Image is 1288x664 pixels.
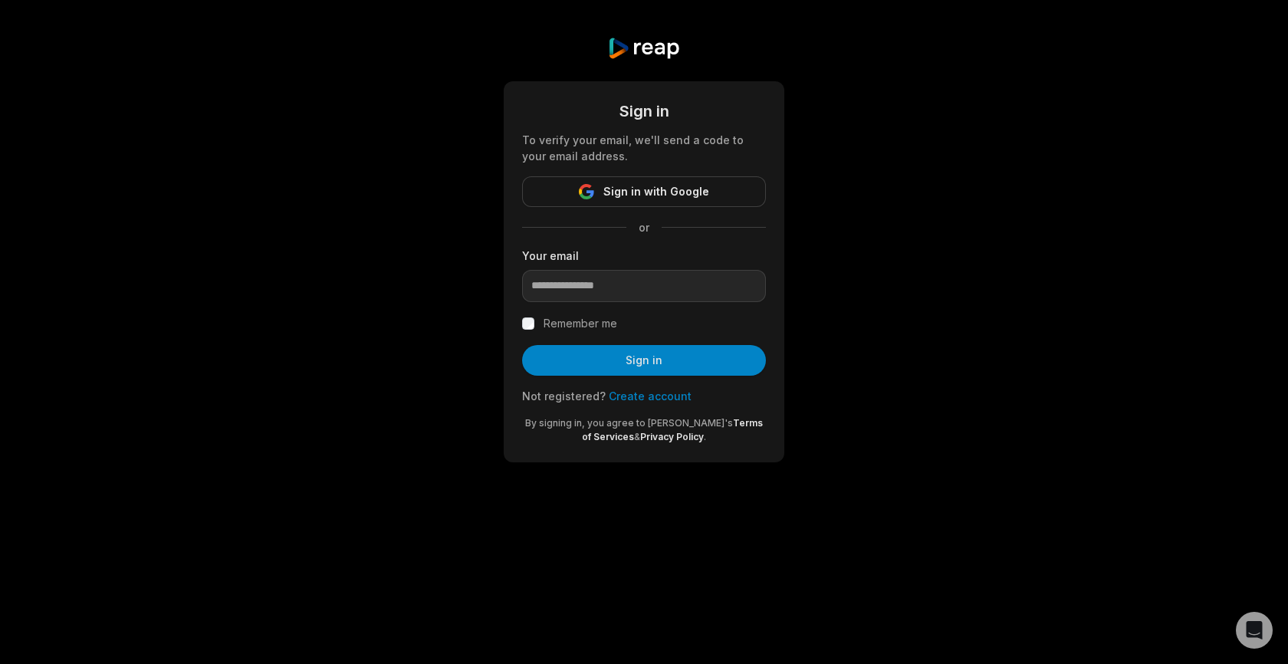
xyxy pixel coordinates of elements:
[522,345,766,376] button: Sign in
[640,431,704,442] a: Privacy Policy
[607,37,680,60] img: reap
[634,431,640,442] span: &
[704,431,706,442] span: .
[522,132,766,164] div: To verify your email, we'll send a code to your email address.
[522,100,766,123] div: Sign in
[1236,612,1273,649] div: Open Intercom Messenger
[603,182,709,201] span: Sign in with Google
[582,417,763,442] a: Terms of Services
[609,390,692,403] a: Create account
[544,314,617,333] label: Remember me
[522,176,766,207] button: Sign in with Google
[522,248,766,264] label: Your email
[525,417,733,429] span: By signing in, you agree to [PERSON_NAME]'s
[522,390,606,403] span: Not registered?
[626,219,662,235] span: or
